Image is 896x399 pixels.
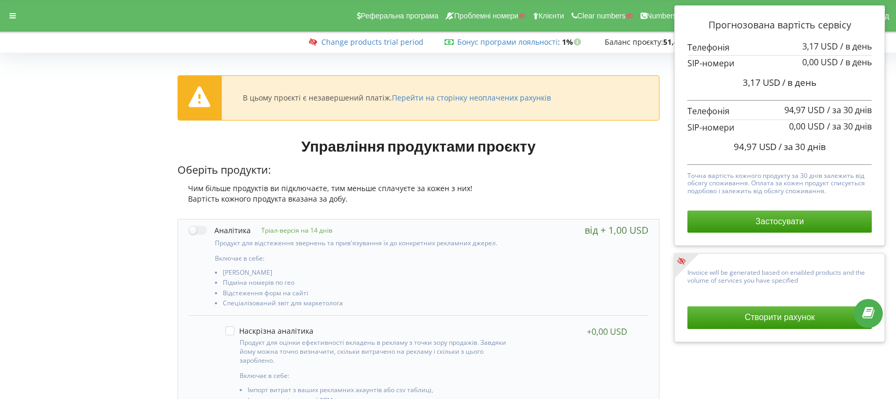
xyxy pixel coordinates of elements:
[189,225,251,236] label: Аналітика
[361,12,439,20] span: Реферальна програма
[663,37,700,47] strong: 51,47 USD
[223,269,510,279] li: [PERSON_NAME]
[605,37,663,47] span: Баланс проєкту:
[840,56,872,68] span: / в день
[687,42,872,54] p: Телефонія
[687,57,872,69] p: SIP-номери
[562,37,584,47] strong: 1%
[215,254,510,263] p: Включає в себе:
[784,104,825,116] span: 94,97 USD
[392,93,551,103] a: Перейти на сторінку неоплачених рахунків
[687,169,872,195] p: Точна вартість кожного продукту за 30 днів залежить від обсягу споживання. Оплата за кожен продук...
[587,326,627,337] div: +0,00 USD
[243,93,551,103] div: В цьому проєкті є незавершений платіж.
[827,104,872,116] span: / за 30 днів
[178,163,659,178] p: Оберіть продукти:
[802,56,838,68] span: 0,00 USD
[178,194,659,204] div: Вартість кожного продукта вказана за добу.
[779,141,826,153] span: / за 30 днів
[223,279,510,289] li: Підміна номерів по гео
[225,326,313,335] label: Наскрізна аналітика
[647,12,703,20] span: Numbers reserve
[743,76,780,88] span: 3,17 USD
[687,306,872,328] button: Створити рахунок
[840,41,872,52] span: / в день
[240,338,507,365] p: Продукт для оцінки ефективності вкладень в рекламу з точки зору продажів. Завдяки йому можна точн...
[687,122,872,134] p: SIP-номери
[687,211,872,233] button: Застосувати
[223,300,510,310] li: Спеціалізований звіт для маркетолога
[251,226,332,235] p: Тріал-версія на 14 днів
[687,18,872,32] p: Прогнозована вартість сервісу
[240,371,507,380] p: Включає в себе:
[178,183,659,194] div: Чим більше продуктів ви підключаєте, тим меньше сплачуєте за кожен з них!
[789,121,825,132] span: 0,00 USD
[457,37,560,47] span: :
[223,290,510,300] li: Відстеження форм на сайті
[577,12,626,20] span: Clear numbers
[782,76,816,88] span: / в день
[178,136,659,155] h1: Управління продуктами проєкту
[457,37,558,47] a: Бонус програми лояльності
[734,141,776,153] span: 94,97 USD
[687,266,872,284] p: Invoice will be generated based on enabled products and the volume of services you have specified
[687,105,872,117] p: Телефонія
[215,238,510,247] p: Продукт для відстеження звернень та прив'язування їх до конкретних рекламних джерел.
[538,12,564,20] span: Клієнти
[248,386,507,396] li: Імпорт витрат з ваших рекламних акаунтів або csv таблиці,
[802,41,838,52] span: 3,17 USD
[827,121,872,132] span: / за 30 днів
[321,37,424,47] a: Change products trial period
[585,225,648,235] div: від + 1,00 USD
[454,12,518,20] span: Проблемні номери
